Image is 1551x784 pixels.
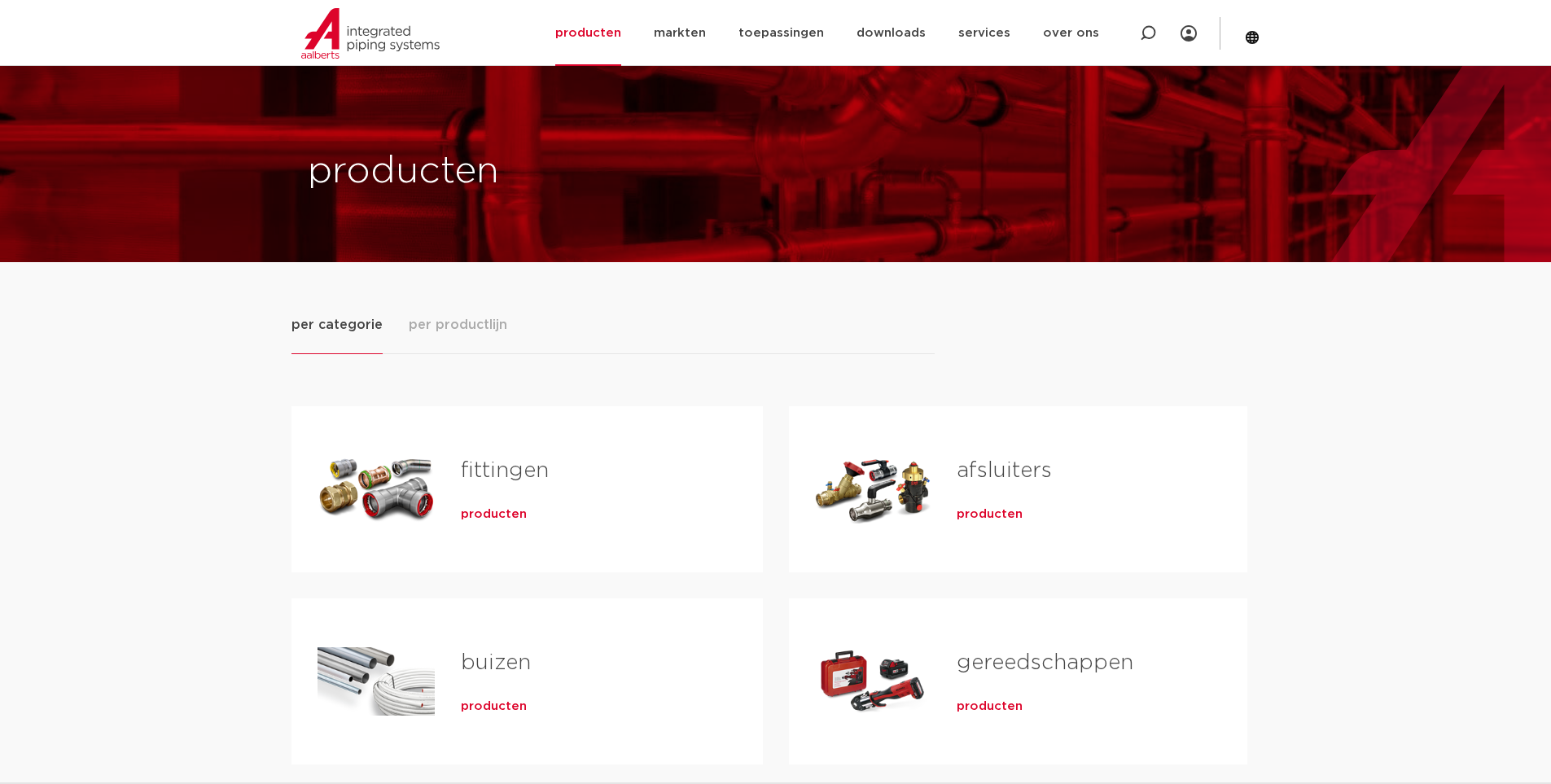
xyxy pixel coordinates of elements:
[308,146,768,198] h1: producten
[409,315,507,335] span: per productlijn
[461,460,549,481] a: fittingen
[291,315,383,335] span: per categorie
[461,699,527,715] a: producten
[461,652,531,673] a: buizen
[461,506,527,523] a: producten
[957,460,1052,481] a: afsluiters
[957,652,1133,673] a: gereedschappen
[957,506,1023,523] a: producten
[957,699,1023,715] a: producten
